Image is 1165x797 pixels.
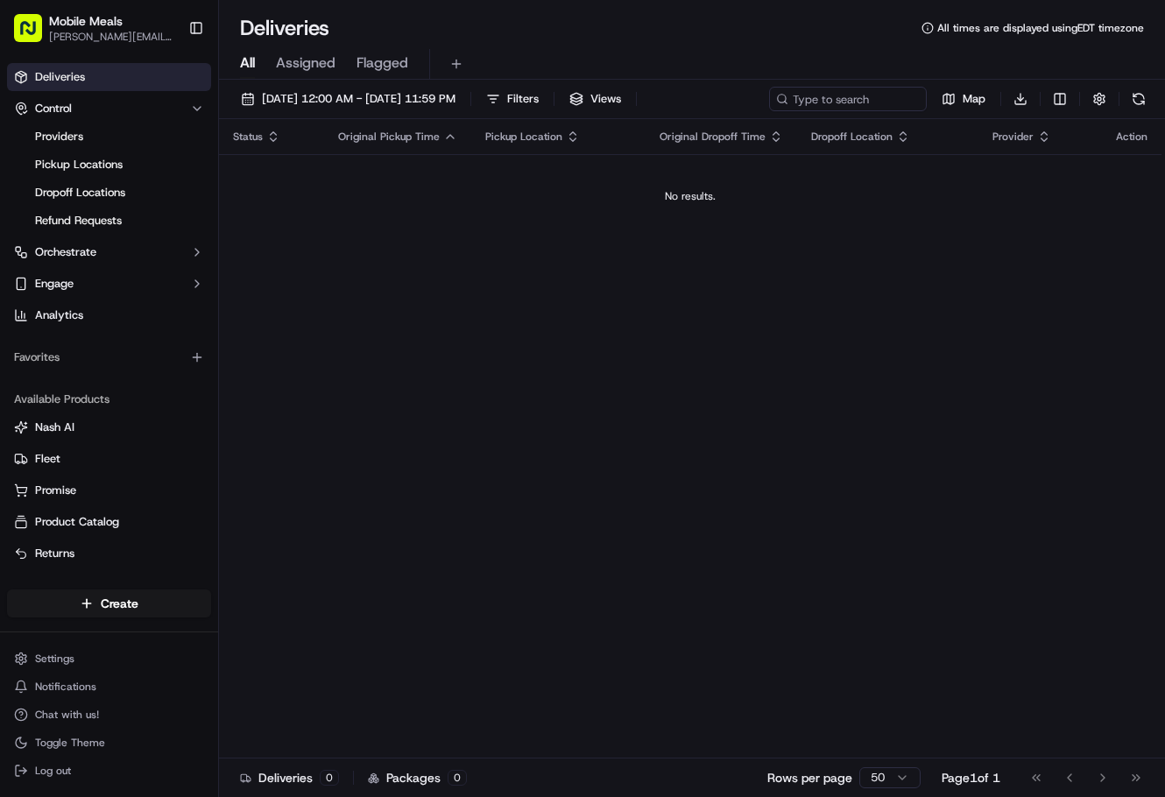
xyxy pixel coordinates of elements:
[507,91,539,107] span: Filters
[262,91,455,107] span: [DATE] 12:00 AM - [DATE] 11:59 PM
[942,769,1000,786] div: Page 1 of 1
[101,595,138,612] span: Create
[7,63,211,91] a: Deliveries
[1116,130,1147,144] div: Action
[298,173,319,194] button: Start new chat
[1126,87,1151,111] button: Refresh
[811,130,893,144] span: Dropoff Location
[7,476,211,504] button: Promise
[934,87,993,111] button: Map
[7,758,211,783] button: Log out
[7,7,181,49] button: Mobile Meals[PERSON_NAME][EMAIL_ADDRESS][DOMAIN_NAME]
[7,238,211,266] button: Orchestrate
[35,652,74,666] span: Settings
[368,769,467,786] div: Packages
[18,167,49,199] img: 1736555255976-a54dd68f-1ca7-489b-9aae-adbdc363a1c4
[35,451,60,467] span: Fleet
[320,770,339,786] div: 0
[14,514,204,530] a: Product Catalog
[7,508,211,536] button: Product Catalog
[485,130,562,144] span: Pickup Location
[35,680,96,694] span: Notifications
[7,270,211,298] button: Engage
[35,483,76,498] span: Promise
[7,385,211,413] div: Available Products
[35,420,74,435] span: Nash AI
[240,769,339,786] div: Deliveries
[174,297,212,310] span: Pylon
[992,130,1034,144] span: Provider
[7,674,211,699] button: Notifications
[937,21,1144,35] span: All times are displayed using EDT timezone
[448,770,467,786] div: 0
[276,53,335,74] span: Assigned
[35,129,83,145] span: Providers
[60,185,222,199] div: We're available if you need us!
[7,301,211,329] a: Analytics
[11,247,141,279] a: 📗Knowledge Base
[35,276,74,292] span: Engage
[148,256,162,270] div: 💻
[35,185,125,201] span: Dropoff Locations
[35,244,96,260] span: Orchestrate
[60,167,287,185] div: Start new chat
[7,589,211,617] button: Create
[49,30,174,44] button: [PERSON_NAME][EMAIL_ADDRESS][DOMAIN_NAME]
[18,18,53,53] img: Nash
[233,87,463,111] button: [DATE] 12:00 AM - [DATE] 11:59 PM
[18,70,319,98] p: Welcome 👋
[357,53,408,74] span: Flagged
[7,95,211,123] button: Control
[46,113,315,131] input: Got a question? Start typing here...
[7,540,211,568] button: Returns
[7,343,211,371] div: Favorites
[28,208,190,233] a: Refund Requests
[561,87,629,111] button: Views
[14,483,204,498] a: Promise
[767,769,852,786] p: Rows per page
[49,12,123,30] button: Mobile Meals
[35,764,71,778] span: Log out
[7,702,211,727] button: Chat with us!
[28,124,190,149] a: Providers
[28,152,190,177] a: Pickup Locations
[124,296,212,310] a: Powered byPylon
[14,546,204,561] a: Returns
[14,451,204,467] a: Fleet
[35,213,122,229] span: Refund Requests
[478,87,547,111] button: Filters
[7,413,211,441] button: Nash AI
[35,708,99,722] span: Chat with us!
[35,101,72,116] span: Control
[240,14,329,42] h1: Deliveries
[590,91,621,107] span: Views
[35,736,105,750] span: Toggle Theme
[18,256,32,270] div: 📗
[7,730,211,755] button: Toggle Theme
[233,130,263,144] span: Status
[35,307,83,323] span: Analytics
[28,180,190,205] a: Dropoff Locations
[338,130,440,144] span: Original Pickup Time
[141,247,288,279] a: 💻API Documentation
[35,69,85,85] span: Deliveries
[166,254,281,272] span: API Documentation
[14,420,204,435] a: Nash AI
[660,130,766,144] span: Original Dropoff Time
[35,514,119,530] span: Product Catalog
[963,91,985,107] span: Map
[35,546,74,561] span: Returns
[7,646,211,671] button: Settings
[769,87,927,111] input: Type to search
[226,189,1154,203] div: No results.
[35,157,123,173] span: Pickup Locations
[240,53,255,74] span: All
[7,445,211,473] button: Fleet
[35,254,134,272] span: Knowledge Base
